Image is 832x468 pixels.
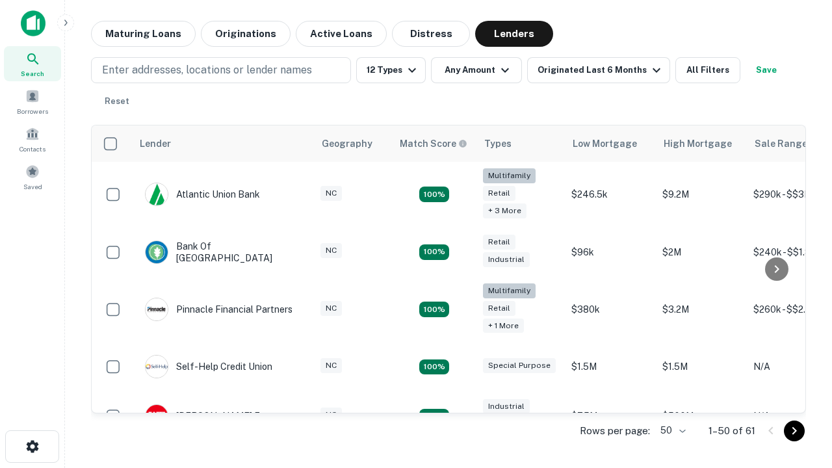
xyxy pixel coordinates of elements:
[320,301,342,316] div: NC
[21,10,45,36] img: capitalize-icon.png
[656,342,747,391] td: $1.5M
[146,356,168,378] img: picture
[484,136,512,151] div: Types
[431,57,522,83] button: Any Amount
[132,125,314,162] th: Lender
[483,318,524,333] div: + 1 more
[483,235,515,250] div: Retail
[320,358,342,373] div: NC
[483,399,530,414] div: Industrial
[565,277,656,343] td: $380k
[17,106,48,116] span: Borrowers
[320,243,342,258] div: NC
[483,252,530,267] div: Industrial
[146,183,168,205] img: picture
[675,57,740,83] button: All Filters
[538,62,664,78] div: Originated Last 6 Months
[4,84,61,119] a: Borrowers
[4,159,61,194] a: Saved
[356,57,426,83] button: 12 Types
[145,404,279,428] div: [PERSON_NAME] Fargo
[483,203,526,218] div: + 3 more
[656,391,747,441] td: $500M
[483,186,515,201] div: Retail
[656,162,747,227] td: $9.2M
[527,57,670,83] button: Originated Last 6 Months
[145,298,292,321] div: Pinnacle Financial Partners
[565,391,656,441] td: $7.5M
[573,136,637,151] div: Low Mortgage
[767,322,832,385] iframe: Chat Widget
[4,46,61,81] a: Search
[475,21,553,47] button: Lenders
[419,244,449,260] div: Matching Properties: 15, hasApolloMatch: undefined
[419,359,449,375] div: Matching Properties: 11, hasApolloMatch: undefined
[296,21,387,47] button: Active Loans
[146,405,168,427] img: picture
[565,125,656,162] th: Low Mortgage
[655,421,688,440] div: 50
[565,342,656,391] td: $1.5M
[746,57,787,83] button: Save your search to get updates of matches that match your search criteria.
[314,125,392,162] th: Geography
[21,68,44,79] span: Search
[755,136,807,151] div: Sale Range
[656,227,747,277] td: $2M
[400,136,465,151] h6: Match Score
[400,136,467,151] div: Capitalize uses an advanced AI algorithm to match your search with the best lender. The match sco...
[419,409,449,424] div: Matching Properties: 14, hasApolloMatch: undefined
[23,181,42,192] span: Saved
[483,358,556,373] div: Special Purpose
[784,421,805,441] button: Go to next page
[146,298,168,320] img: picture
[140,136,171,151] div: Lender
[91,57,351,83] button: Enter addresses, locations or lender names
[320,186,342,201] div: NC
[96,88,138,114] button: Reset
[664,136,732,151] div: High Mortgage
[476,125,565,162] th: Types
[392,125,476,162] th: Capitalize uses an advanced AI algorithm to match your search with the best lender. The match sco...
[322,136,372,151] div: Geography
[580,423,650,439] p: Rows per page:
[483,301,515,316] div: Retail
[19,144,45,154] span: Contacts
[201,21,291,47] button: Originations
[708,423,755,439] p: 1–50 of 61
[565,162,656,227] td: $246.5k
[145,240,301,264] div: Bank Of [GEOGRAPHIC_DATA]
[483,168,536,183] div: Multifamily
[320,408,342,422] div: NC
[145,355,272,378] div: Self-help Credit Union
[656,125,747,162] th: High Mortgage
[392,21,470,47] button: Distress
[145,183,260,206] div: Atlantic Union Bank
[102,62,312,78] p: Enter addresses, locations or lender names
[483,283,536,298] div: Multifamily
[146,241,168,263] img: picture
[419,187,449,202] div: Matching Properties: 10, hasApolloMatch: undefined
[4,122,61,157] a: Contacts
[419,302,449,317] div: Matching Properties: 18, hasApolloMatch: undefined
[91,21,196,47] button: Maturing Loans
[565,227,656,277] td: $96k
[656,277,747,343] td: $3.2M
